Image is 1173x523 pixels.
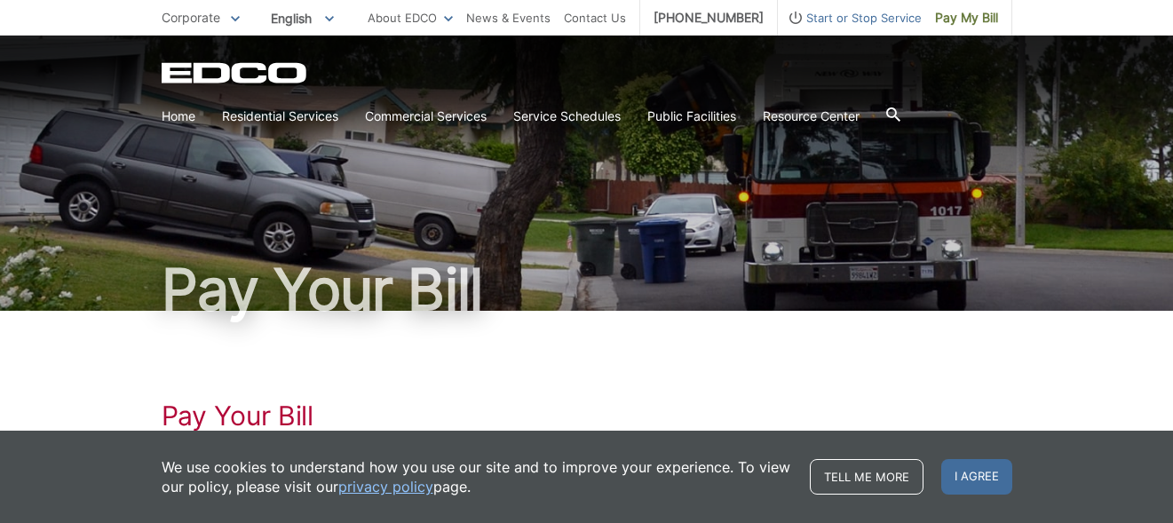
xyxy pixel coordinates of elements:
[365,107,487,126] a: Commercial Services
[564,8,626,28] a: Contact Us
[647,107,736,126] a: Public Facilities
[162,10,220,25] span: Corporate
[258,4,347,33] span: English
[513,107,621,126] a: Service Schedules
[338,477,433,496] a: privacy policy
[810,459,923,495] a: Tell me more
[162,107,195,126] a: Home
[466,8,551,28] a: News & Events
[162,261,1012,318] h1: Pay Your Bill
[162,457,792,496] p: We use cookies to understand how you use our site and to improve your experience. To view our pol...
[162,400,1012,432] h1: Pay Your Bill
[222,107,338,126] a: Residential Services
[763,107,860,126] a: Resource Center
[368,8,453,28] a: About EDCO
[162,62,309,83] a: EDCD logo. Return to the homepage.
[941,459,1012,495] span: I agree
[935,8,998,28] span: Pay My Bill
